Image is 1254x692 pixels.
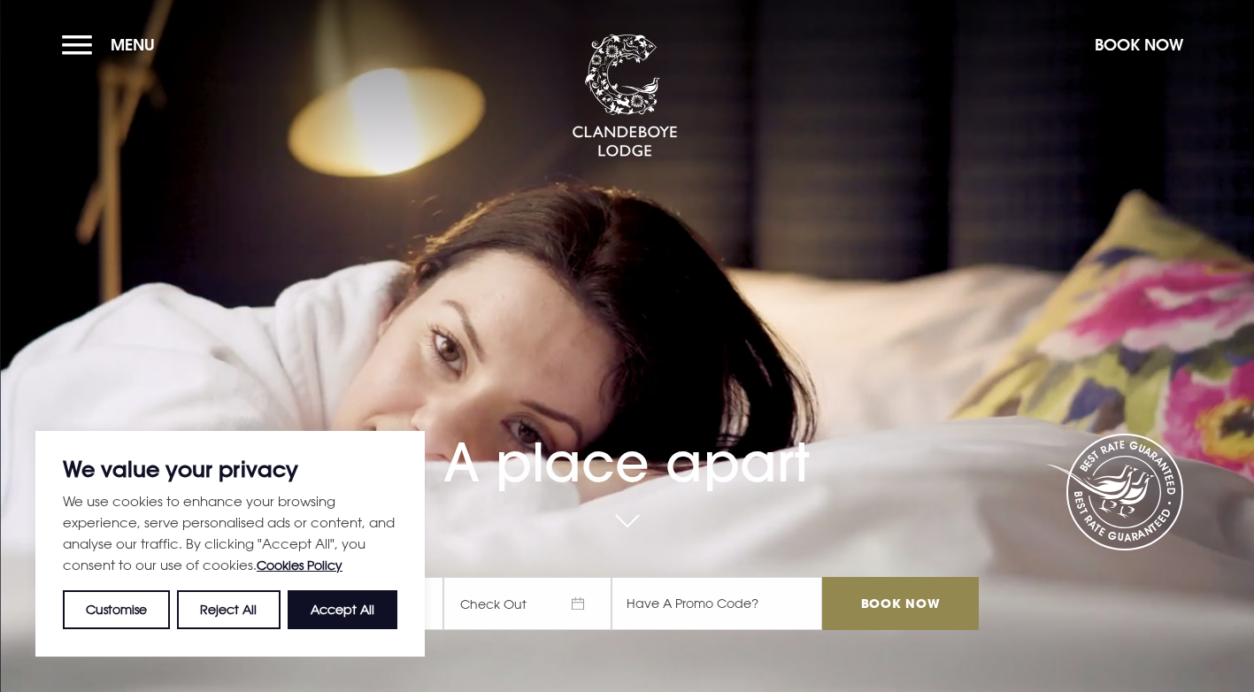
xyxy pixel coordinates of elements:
input: Book Now [822,577,978,630]
button: Accept All [288,590,397,629]
a: Cookies Policy [257,557,342,573]
p: We use cookies to enhance your browsing experience, serve personalised ads or content, and analys... [63,490,397,576]
button: Reject All [177,590,280,629]
img: Clandeboye Lodge [572,35,678,158]
input: Have A Promo Code? [612,577,822,630]
button: Customise [63,590,170,629]
span: Menu [111,35,155,55]
h1: A place apart [275,388,978,494]
p: We value your privacy [63,458,397,480]
div: We value your privacy [35,431,425,657]
button: Book Now [1086,26,1192,64]
button: Menu [62,26,164,64]
span: Check Out [443,577,612,630]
